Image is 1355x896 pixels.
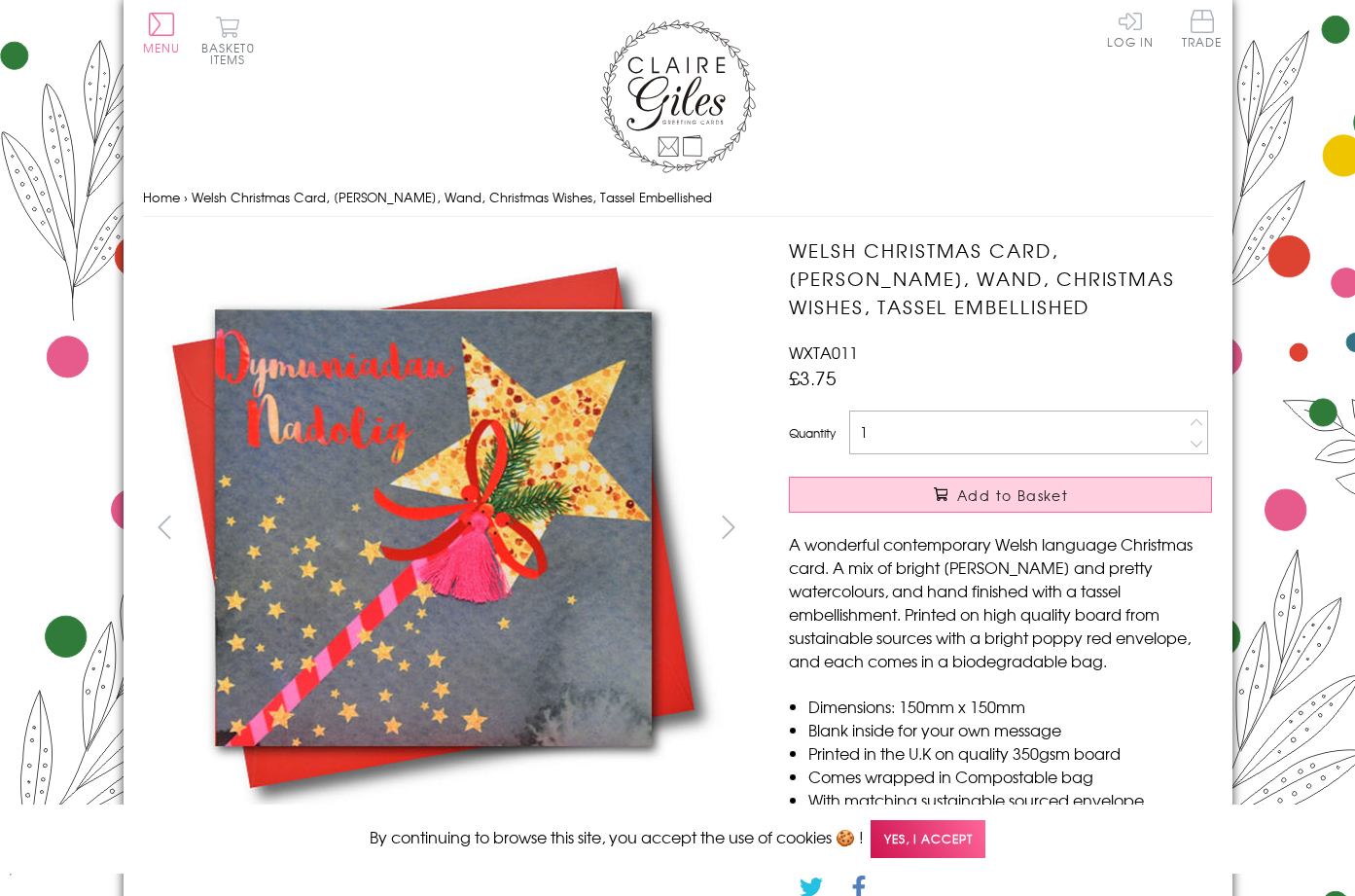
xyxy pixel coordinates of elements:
[808,765,1212,788] li: Comes wrapped in Compostable bag
[143,39,181,56] span: Menu
[808,741,1212,765] li: Printed in the U.K on quality 350gsm board
[789,477,1212,513] button: Add to Basket
[201,16,255,65] button: Basket0 items
[143,188,180,206] a: Home
[1182,10,1223,52] a: Trade
[143,13,181,54] button: Menu
[957,485,1068,505] span: Add to Basket
[789,340,858,364] span: WXTA011
[143,505,187,549] button: prev
[789,364,837,391] span: £3.75
[789,236,1212,320] h1: Welsh Christmas Card, [PERSON_NAME], Wand, Christmas Wishes, Tassel Embellished
[789,424,836,442] label: Quantity
[789,532,1212,672] p: A wonderful contemporary Welsh language Christmas card. A mix of bright [PERSON_NAME] and pretty ...
[1182,10,1223,48] span: Trade
[808,788,1212,811] li: With matching sustainable sourced envelope
[1107,10,1154,48] a: Log In
[143,178,1213,218] nav: breadcrumbs
[192,188,712,206] span: Welsh Christmas Card, [PERSON_NAME], Wand, Christmas Wishes, Tassel Embellished
[706,505,750,549] button: next
[184,188,188,206] span: ›
[871,820,985,858] span: Yes, I accept
[210,39,255,68] span: 0 items
[600,19,756,173] img: Claire Giles Greetings Cards
[750,236,1334,820] img: Welsh Christmas Card, Nadolig Llawen, Wand, Christmas Wishes, Tassel Embellished
[142,236,726,819] img: Welsh Christmas Card, Nadolig Llawen, Wand, Christmas Wishes, Tassel Embellished
[808,695,1212,718] li: Dimensions: 150mm x 150mm
[808,718,1212,741] li: Blank inside for your own message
